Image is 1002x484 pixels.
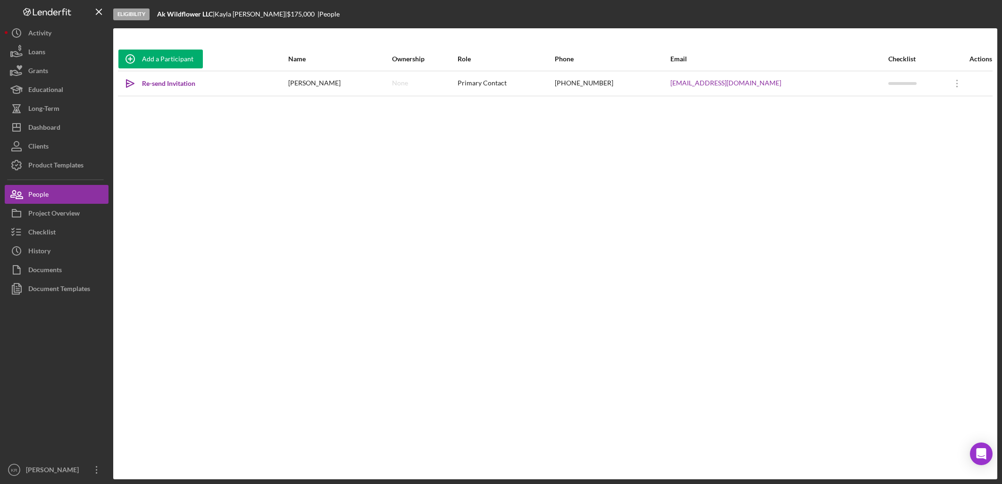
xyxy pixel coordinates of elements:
div: Primary Contact [458,72,554,95]
div: Eligibility [113,8,150,20]
div: Re-send Invitation [142,74,195,93]
div: | People [317,10,340,18]
button: Add a Participant [118,50,203,68]
div: None [392,79,408,87]
div: Phone [555,55,669,63]
button: History [5,242,109,260]
button: Long-Term [5,99,109,118]
div: Educational [28,80,63,101]
span: $175,000 [287,10,315,18]
div: Product Templates [28,156,83,177]
div: [PERSON_NAME] [24,460,85,482]
div: Role [458,55,554,63]
b: Ak Wildflower LLC [157,10,213,18]
div: Name [288,55,391,63]
button: Document Templates [5,279,109,298]
div: Document Templates [28,279,90,300]
div: Dashboard [28,118,60,139]
button: Product Templates [5,156,109,175]
button: Checklist [5,223,109,242]
div: Project Overview [28,204,80,225]
div: People [28,185,49,206]
div: [PHONE_NUMBER] [555,72,669,95]
div: Checklist [888,55,944,63]
div: Activity [28,24,51,45]
div: History [28,242,50,263]
div: Open Intercom Messenger [970,442,993,465]
button: Grants [5,61,109,80]
button: Loans [5,42,109,61]
div: Documents [28,260,62,282]
div: [PERSON_NAME] [288,72,391,95]
div: Email [670,55,887,63]
button: Re-send Invitation [118,74,205,93]
button: Activity [5,24,109,42]
button: Project Overview [5,204,109,223]
div: Actions [945,55,992,63]
button: Dashboard [5,118,109,137]
button: Documents [5,260,109,279]
div: Add a Participant [142,50,193,68]
text: KR [11,467,17,473]
button: Educational [5,80,109,99]
button: Clients [5,137,109,156]
div: Kayla [PERSON_NAME] | [215,10,287,18]
div: Clients [28,137,49,158]
div: Checklist [28,223,56,244]
a: [EMAIL_ADDRESS][DOMAIN_NAME] [670,79,781,87]
div: Long-Term [28,99,59,120]
button: People [5,185,109,204]
div: | [157,10,215,18]
div: Grants [28,61,48,83]
button: KR[PERSON_NAME] [5,460,109,479]
div: Ownership [392,55,456,63]
div: Loans [28,42,45,64]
